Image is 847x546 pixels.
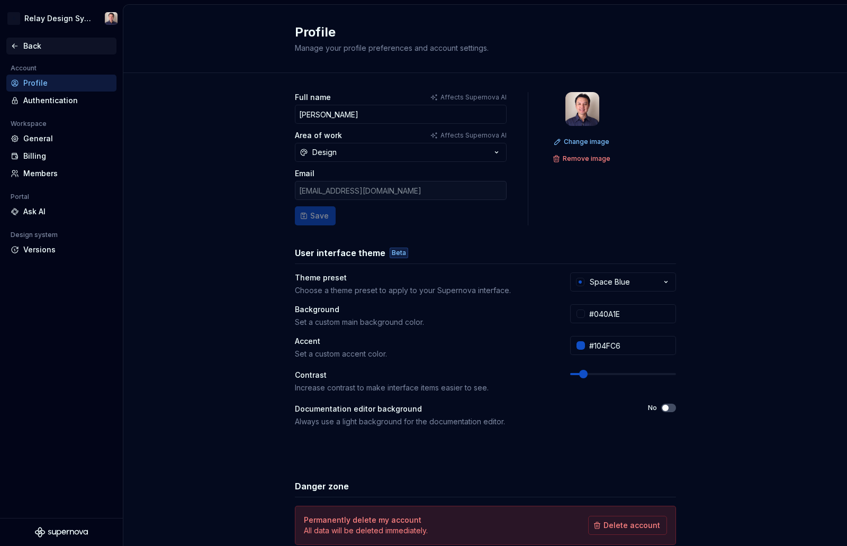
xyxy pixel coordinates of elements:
div: Versions [23,244,112,255]
span: Manage your profile preferences and account settings. [295,43,489,52]
button: Remove image [549,151,615,166]
a: General [6,130,116,147]
div: Choose a theme preset to apply to your Supernova interface. [295,285,551,296]
h3: Danger zone [295,480,349,493]
img: Bobby Tan [105,12,118,25]
input: #FFFFFF [585,304,676,323]
a: Back [6,38,116,54]
div: Set a custom main background color. [295,317,551,327]
div: Authentication [23,95,112,106]
div: Relay Design System [24,13,92,24]
button: Space Blue [570,272,676,292]
div: A [7,12,20,25]
a: Versions [6,241,116,258]
div: Billing [23,151,112,161]
div: Contrast [295,370,551,380]
a: Billing [6,148,116,165]
span: Change image [564,138,609,146]
label: No [648,404,657,412]
label: Full name [295,92,331,103]
div: Increase contrast to make interface items easier to see. [295,383,551,393]
div: General [23,133,112,144]
div: Background [295,304,551,315]
input: #104FC6 [585,336,676,355]
p: Affects Supernova AI [440,131,507,140]
div: Accent [295,336,551,347]
div: Documentation editor background [295,404,629,414]
div: Account [6,62,41,75]
div: Portal [6,190,33,203]
div: Space Blue [590,277,630,287]
div: Design system [6,229,62,241]
p: All data will be deleted immediately. [304,525,428,536]
img: Bobby Tan [565,92,599,126]
span: Remove image [563,154,610,163]
button: ARelay Design SystemBobby Tan [2,7,121,30]
div: Members [23,168,112,179]
h3: User interface theme [295,247,385,259]
button: Change image [551,134,614,149]
div: Beta [390,248,408,258]
div: Ask AI [23,206,112,217]
label: Area of work [295,130,342,141]
div: Workspace [6,117,51,130]
a: Ask AI [6,203,116,220]
a: Authentication [6,92,116,109]
div: Profile [23,78,112,88]
div: Design [312,147,337,158]
div: Back [23,41,112,51]
div: Theme preset [295,272,551,283]
a: Members [6,165,116,182]
label: Email [295,168,314,179]
h4: Permanently delete my account [304,515,421,525]
h2: Profile [295,24,663,41]
span: Delete account [603,520,660,531]
div: Set a custom accent color. [295,349,551,359]
button: Delete account [588,516,667,535]
a: Profile [6,75,116,92]
div: Always use a light background for the documentation editor. [295,416,629,427]
svg: Supernova Logo [35,527,88,538]
p: Affects Supernova AI [440,93,507,102]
